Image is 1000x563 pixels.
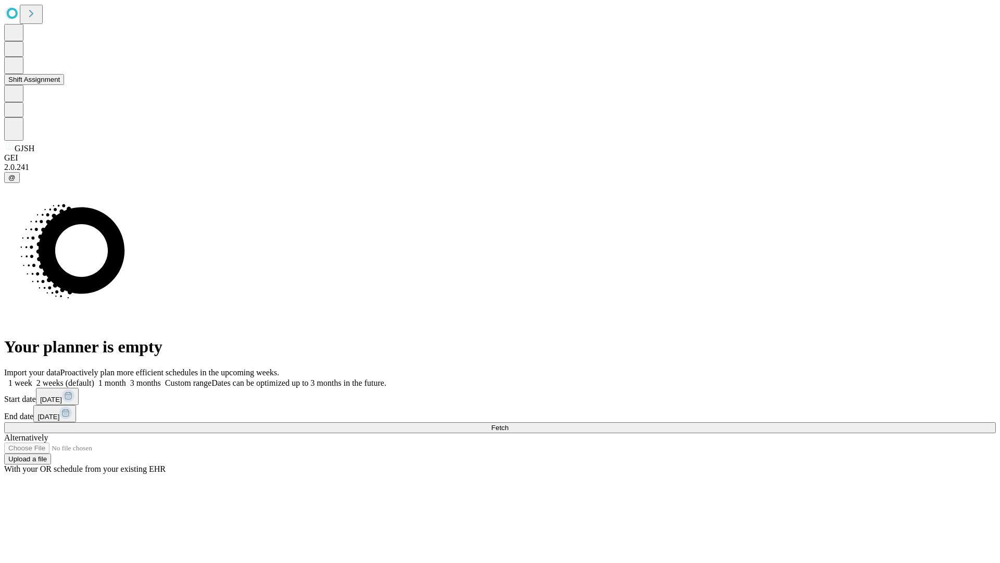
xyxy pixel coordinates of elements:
[37,413,59,421] span: [DATE]
[4,405,996,422] div: End date
[8,378,32,387] span: 1 week
[36,378,94,387] span: 2 weeks (default)
[4,388,996,405] div: Start date
[211,378,386,387] span: Dates can be optimized up to 3 months in the future.
[33,405,76,422] button: [DATE]
[165,378,211,387] span: Custom range
[98,378,126,387] span: 1 month
[8,174,16,181] span: @
[60,368,279,377] span: Proactively plan more efficient schedules in the upcoming weeks.
[4,464,166,473] span: With your OR schedule from your existing EHR
[4,153,996,163] div: GEI
[4,74,64,85] button: Shift Assignment
[4,422,996,433] button: Fetch
[4,368,60,377] span: Import your data
[130,378,161,387] span: 3 months
[4,337,996,357] h1: Your planner is empty
[491,424,508,432] span: Fetch
[40,396,62,403] span: [DATE]
[4,433,48,442] span: Alternatively
[4,172,20,183] button: @
[4,454,51,464] button: Upload a file
[15,144,34,153] span: GJSH
[4,163,996,172] div: 2.0.241
[36,388,79,405] button: [DATE]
